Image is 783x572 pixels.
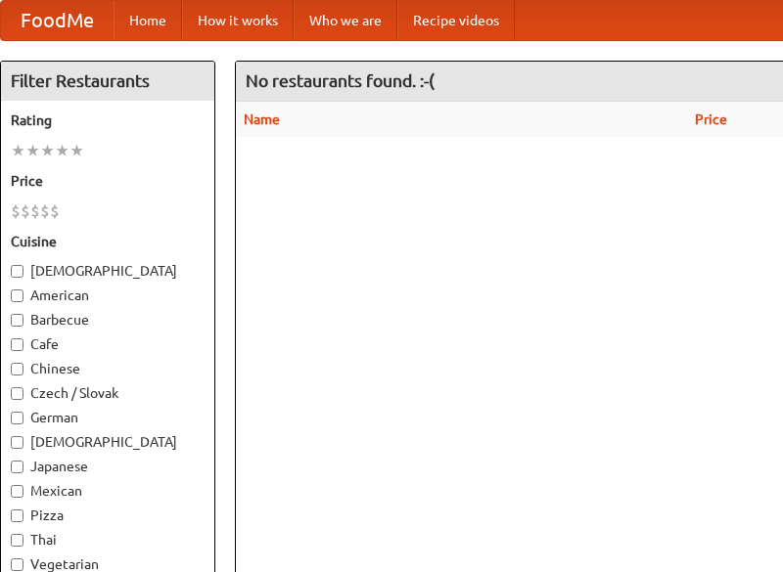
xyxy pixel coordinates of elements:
a: How it works [182,1,294,40]
label: [DEMOGRAPHIC_DATA] [11,432,205,452]
label: Cafe [11,334,205,354]
a: Recipe videos [397,1,515,40]
a: Price [695,111,727,127]
li: ★ [11,140,25,161]
li: ★ [55,140,69,161]
li: ★ [25,140,40,161]
input: German [11,412,23,424]
input: [DEMOGRAPHIC_DATA] [11,436,23,449]
h5: Cuisine [11,232,205,251]
li: $ [30,200,40,222]
input: Mexican [11,485,23,498]
label: Japanese [11,457,205,476]
input: American [11,289,23,302]
h5: Rating [11,110,205,130]
input: Barbecue [11,314,23,327]
input: [DEMOGRAPHIC_DATA] [11,265,23,278]
li: $ [11,200,21,222]
label: German [11,408,205,427]
a: Home [114,1,182,40]
li: $ [21,200,30,222]
label: American [11,286,205,305]
label: Mexican [11,481,205,501]
a: Name [244,111,280,127]
label: Chinese [11,359,205,378]
label: Czech / Slovak [11,383,205,403]
input: Pizza [11,509,23,522]
input: Thai [11,534,23,547]
li: ★ [40,140,55,161]
a: FoodMe [1,1,114,40]
label: Pizza [11,506,205,525]
input: Czech / Slovak [11,387,23,400]
label: [DEMOGRAPHIC_DATA] [11,261,205,281]
input: Chinese [11,363,23,375]
li: $ [50,200,60,222]
label: Barbecue [11,310,205,330]
a: Who we are [294,1,397,40]
input: Cafe [11,338,23,351]
h5: Price [11,171,205,191]
label: Thai [11,530,205,550]
ng-pluralize: No restaurants found. :-( [246,71,435,90]
h4: Filter Restaurants [1,62,214,101]
input: Vegetarian [11,558,23,571]
li: $ [40,200,50,222]
input: Japanese [11,461,23,473]
li: ★ [69,140,84,161]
